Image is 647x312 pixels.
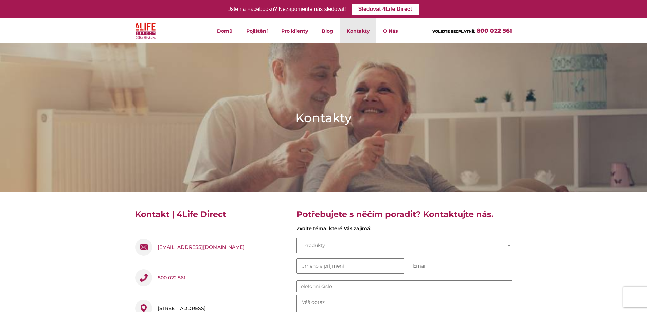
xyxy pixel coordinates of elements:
[136,21,156,40] img: 4Life Direct Česká republika logo
[352,4,419,15] a: Sledovat 4Life Direct
[135,209,286,225] h4: Kontakt | 4Life Direct
[158,239,245,256] a: [EMAIL_ADDRESS][DOMAIN_NAME]
[228,4,346,14] div: Jste na Facebooku? Nezapomeňte nás sledovat!
[340,18,376,43] a: Kontakty
[296,280,512,292] input: Telefonní číslo
[295,109,352,126] h1: Kontakty
[210,18,239,43] a: Domů
[411,260,512,272] input: Email
[477,27,512,34] a: 800 022 561
[296,209,512,225] h4: Potřebujete s něčím poradit? Kontaktujte nás.
[315,18,340,43] a: Blog
[296,225,512,235] div: Zvolte téma, které Vás zajímá:
[432,29,475,34] span: VOLEJTE BEZPLATNĚ:
[158,269,185,286] a: 800 022 561
[296,258,405,274] input: Jméno a příjmení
